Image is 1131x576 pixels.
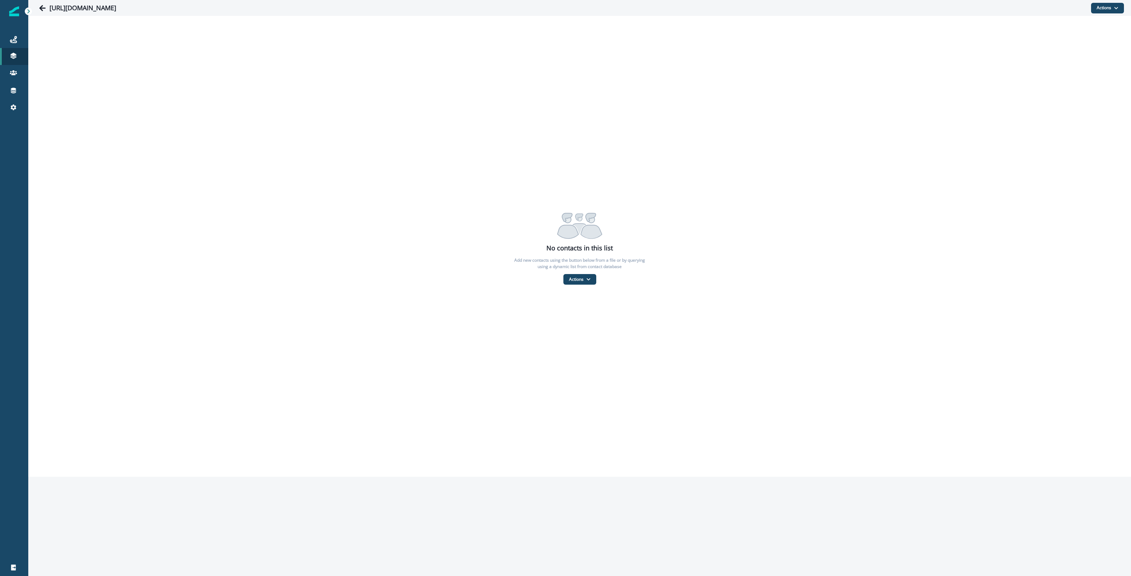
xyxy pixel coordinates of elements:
[1091,3,1124,13] button: Actions
[509,257,650,270] p: Add new contacts using the button below from a file or by querying using a dynamic list from cont...
[557,208,602,239] img: Contacts
[9,6,19,16] img: Inflection
[49,4,116,12] h1: [URL][DOMAIN_NAME]
[563,274,596,285] button: Actions
[35,1,49,15] button: Go back
[546,243,613,253] p: No contacts in this list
